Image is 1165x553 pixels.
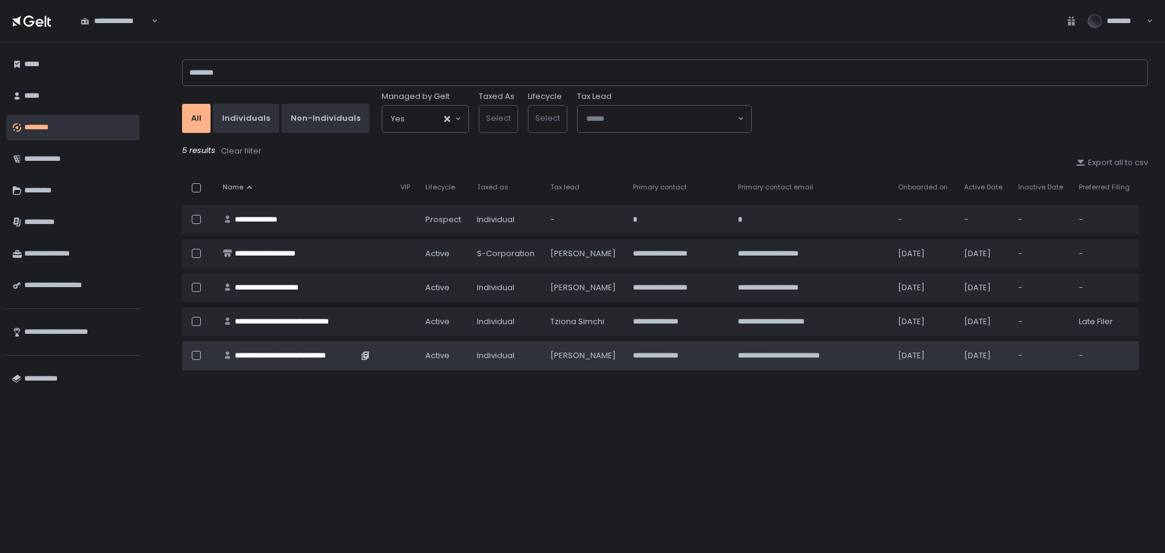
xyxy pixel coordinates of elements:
div: Individual [477,350,536,361]
div: - [550,214,618,225]
div: Individual [477,316,536,327]
input: Search for option [586,113,737,125]
div: [DATE] [898,316,950,327]
span: active [425,282,450,293]
label: Lifecycle [528,91,562,102]
div: - [1018,214,1064,225]
div: [PERSON_NAME] [550,350,618,361]
div: Search for option [73,8,158,34]
label: Taxed As [479,91,515,102]
span: Select [486,112,511,124]
div: Individuals [222,113,270,124]
div: [DATE] [898,282,950,293]
span: Primary contact email [738,183,813,192]
div: - [1018,248,1064,259]
span: Tax lead [550,183,579,192]
div: [DATE] [964,316,1004,327]
div: Late Filer [1079,316,1132,327]
div: [DATE] [964,282,1004,293]
div: - [1079,248,1132,259]
div: All [191,113,201,124]
span: Tax Lead [577,91,612,102]
div: [PERSON_NAME] [550,282,618,293]
span: Managed by Gelt [382,91,450,102]
div: Search for option [578,106,751,132]
div: - [1079,282,1132,293]
div: Search for option [382,106,468,132]
div: - [1079,214,1132,225]
div: 5 results [182,145,1148,157]
div: [DATE] [964,248,1004,259]
input: Search for option [405,113,443,125]
div: Tziona Simchi [550,316,618,327]
span: Onboarded on [898,183,948,192]
span: Active Date [964,183,1002,192]
div: Individual [477,282,536,293]
span: prospect [425,214,461,225]
span: Preferred Filing [1079,183,1130,192]
div: - [898,214,950,225]
button: Individuals [213,104,279,133]
span: active [425,316,450,327]
div: Clear filter [221,146,262,157]
span: Primary contact [633,183,687,192]
div: - [1018,282,1064,293]
div: - [1018,316,1064,327]
button: Clear Selected [444,116,450,122]
button: Export all to csv [1076,157,1148,168]
span: Name [223,183,243,192]
button: Clear filter [220,145,262,157]
span: Select [535,112,560,124]
span: active [425,248,450,259]
div: - [1079,350,1132,361]
span: Yes [391,113,405,125]
button: Non-Individuals [282,104,370,133]
div: Individual [477,214,536,225]
span: Taxed as [477,183,508,192]
span: VIP [400,183,410,192]
div: - [1018,350,1064,361]
span: active [425,350,450,361]
span: Lifecycle [425,183,455,192]
div: [DATE] [964,350,1004,361]
div: Non-Individuals [291,113,360,124]
div: [DATE] [898,248,950,259]
div: S-Corporation [477,248,536,259]
button: All [182,104,211,133]
div: [DATE] [898,350,950,361]
span: Inactive Date [1018,183,1063,192]
div: - [964,214,1004,225]
div: [PERSON_NAME] [550,248,618,259]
